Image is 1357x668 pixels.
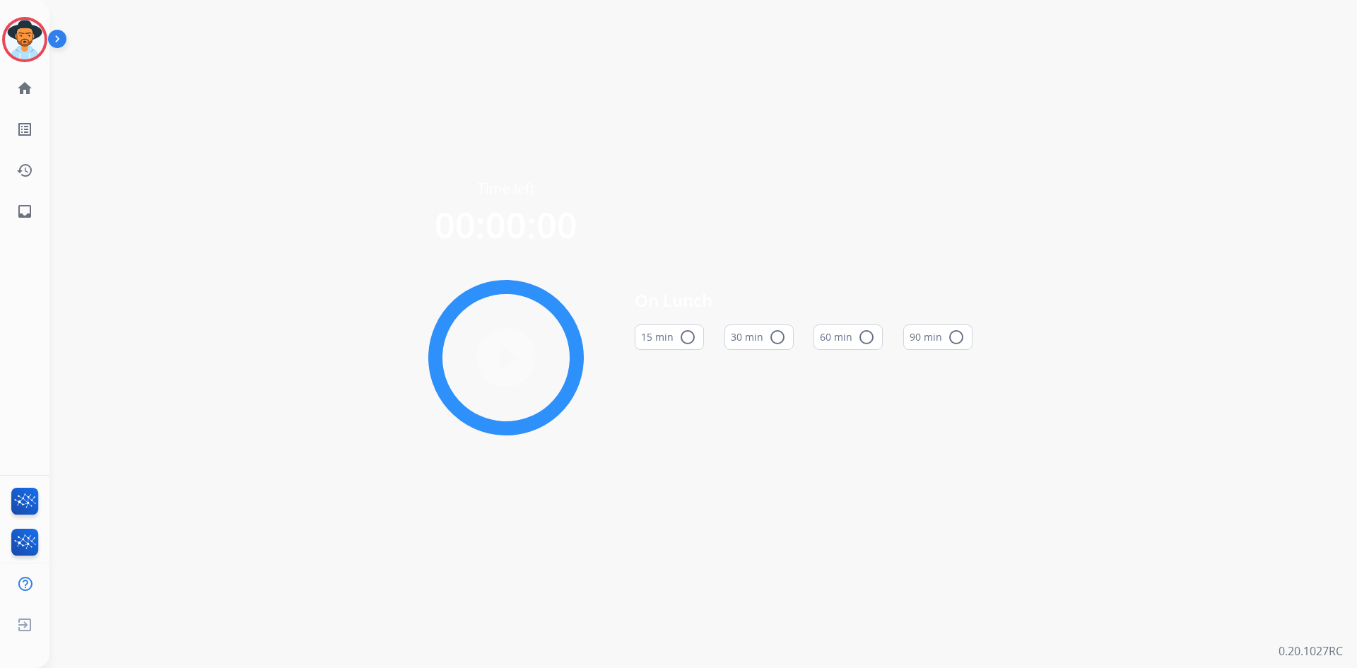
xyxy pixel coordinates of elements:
mat-icon: radio_button_unchecked [679,329,696,346]
button: 90 min [903,324,973,350]
p: 0.20.1027RC [1279,643,1343,660]
button: 60 min [813,324,883,350]
span: On Lunch [635,288,973,313]
mat-icon: radio_button_unchecked [858,329,875,346]
button: 30 min [724,324,794,350]
span: Time left [478,179,535,199]
mat-icon: radio_button_unchecked [769,329,786,346]
mat-icon: list_alt [16,121,33,138]
mat-icon: history [16,162,33,179]
mat-icon: inbox [16,203,33,220]
mat-icon: radio_button_unchecked [948,329,965,346]
span: 00:00:00 [435,201,577,249]
mat-icon: home [16,80,33,97]
button: 15 min [635,324,704,350]
img: avatar [5,20,45,59]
